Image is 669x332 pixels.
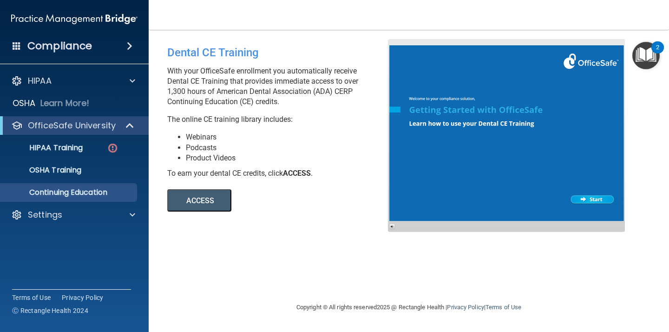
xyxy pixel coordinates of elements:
[11,10,138,28] img: PMB logo
[283,169,311,178] b: ACCESS
[186,143,395,153] li: Podcasts
[107,142,118,154] img: danger-circle.6113f641.png
[447,304,484,311] a: Privacy Policy
[28,120,116,131] p: OfficeSafe University
[167,114,395,125] p: The online CE training library includes:
[11,75,135,86] a: HIPAA
[28,75,52,86] p: HIPAA
[632,42,660,69] button: Open Resource Center, 2 new notifications
[62,293,104,302] a: Privacy Policy
[11,120,135,131] a: OfficeSafe University
[167,189,231,212] button: ACCESS
[485,304,521,311] a: Terms of Use
[6,188,133,197] p: Continuing Education
[27,40,92,53] h4: Compliance
[167,198,421,205] a: ACCESS
[186,153,395,163] li: Product Videos
[167,66,395,107] p: With your OfficeSafe enrollment you automatically receive Dental CE Training that provides immedi...
[40,98,90,109] p: Learn More!
[12,306,88,315] span: Ⓒ Rectangle Health 2024
[6,166,81,175] p: OSHA Training
[656,47,659,60] div: 2
[186,132,395,142] li: Webinars
[239,292,578,322] div: Copyright © All rights reserved 2025 @ Rectangle Health | |
[11,209,135,220] a: Settings
[13,98,36,109] p: OSHA
[28,209,62,220] p: Settings
[167,168,395,179] div: To earn your dental CE credits, click .
[12,293,51,302] a: Terms of Use
[6,143,83,153] p: HIPAA Training
[167,39,395,66] div: Dental CE Training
